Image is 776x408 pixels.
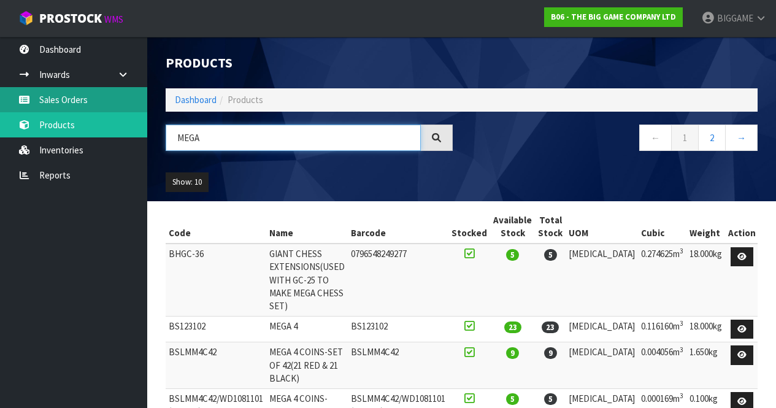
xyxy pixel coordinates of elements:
[166,125,421,151] input: Search products
[638,342,686,388] td: 0.004056m
[725,210,759,244] th: Action
[535,210,566,244] th: Total Stock
[166,210,266,244] th: Code
[166,342,266,388] td: BSLMM4C42
[348,210,448,244] th: Barcode
[175,94,217,106] a: Dashboard
[166,316,266,342] td: BS123102
[490,210,535,244] th: Available Stock
[266,316,348,342] td: MEGA 4
[717,12,753,24] span: BIGGAME
[566,316,638,342] td: [MEDICAL_DATA]
[166,244,266,317] td: BHGC-36
[506,249,519,261] span: 5
[506,393,519,405] span: 5
[671,125,699,151] a: 1
[566,342,638,388] td: [MEDICAL_DATA]
[18,10,34,26] img: cube-alt.png
[448,210,490,244] th: Stocked
[348,342,448,388] td: BSLMM4C42
[638,210,686,244] th: Cubic
[680,247,683,255] sup: 3
[348,244,448,317] td: 0796548249277
[506,347,519,359] span: 9
[686,210,725,244] th: Weight
[39,10,102,26] span: ProStock
[698,125,726,151] a: 2
[166,55,453,70] h1: Products
[680,391,683,400] sup: 3
[638,244,686,317] td: 0.274625m
[266,210,348,244] th: Name
[680,319,683,328] sup: 3
[686,244,725,317] td: 18.000kg
[544,347,557,359] span: 9
[725,125,758,151] a: →
[544,249,557,261] span: 5
[348,316,448,342] td: BS123102
[542,321,559,333] span: 23
[166,172,209,192] button: Show: 10
[638,316,686,342] td: 0.116160m
[266,342,348,388] td: MEGA 4 COINS-SET OF 42(21 RED & 21 BLACK)
[639,125,672,151] a: ←
[566,244,638,317] td: [MEDICAL_DATA]
[228,94,263,106] span: Products
[566,210,638,244] th: UOM
[544,393,557,405] span: 5
[266,244,348,317] td: GIANT CHESS EXTENSIONS(USED WITH GC-25 TO MAKE MEGA CHESS SET)
[104,13,123,25] small: WMS
[686,316,725,342] td: 18.000kg
[471,125,758,155] nav: Page navigation
[504,321,521,333] span: 23
[551,12,676,22] strong: B06 - THE BIG GAME COMPANY LTD
[680,345,683,354] sup: 3
[686,342,725,388] td: 1.650kg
